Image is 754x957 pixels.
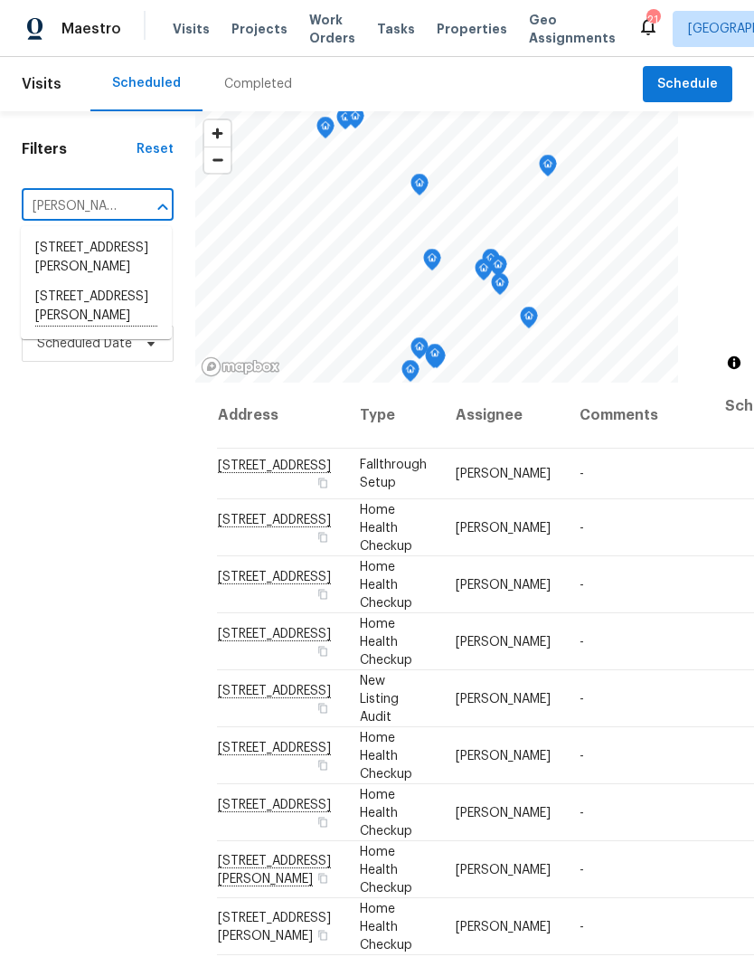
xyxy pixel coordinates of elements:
span: - [580,749,584,762]
button: Copy Address [315,699,331,715]
span: Properties [437,20,507,38]
div: Scheduled [112,74,181,92]
h1: Filters [22,140,137,158]
button: Zoom out [204,147,231,173]
button: Copy Address [315,813,331,829]
th: Address [217,383,345,449]
span: - [580,863,584,876]
button: Close [150,194,175,220]
span: [PERSON_NAME] [456,521,551,534]
div: Map marker [491,273,509,301]
span: Geo Assignments [529,11,616,47]
span: Home Health Checkup [360,503,412,552]
button: Copy Address [315,926,331,943]
div: Map marker [426,344,444,372]
span: Home Health Checkup [360,845,412,894]
div: 21 [646,11,659,29]
span: Home Health Checkup [360,731,412,780]
div: Map marker [489,255,507,283]
div: Map marker [401,360,419,388]
button: Schedule [643,66,732,103]
div: Map marker [475,259,493,287]
div: Map marker [336,108,354,136]
span: Tasks [377,23,415,35]
div: Completed [224,75,292,93]
a: Mapbox homepage [201,356,280,377]
span: [PERSON_NAME] [456,806,551,819]
th: Comments [565,383,711,449]
div: Map marker [410,174,429,202]
input: Search for an address... [22,193,123,221]
button: Copy Address [315,756,331,772]
div: Map marker [539,155,557,183]
span: Scheduled Date [37,335,132,353]
span: Work Orders [309,11,355,47]
span: - [580,635,584,648]
span: Schedule [657,73,718,96]
span: Home Health Checkup [360,788,412,837]
span: - [580,468,584,480]
button: Copy Address [315,642,331,659]
span: Visits [173,20,210,38]
span: [PERSON_NAME] [456,468,551,480]
span: Fallthrough Setup [360,459,427,489]
span: Projects [231,20,287,38]
span: Home Health Checkup [360,902,412,951]
span: [STREET_ADDRESS][PERSON_NAME] [218,911,331,942]
div: Map marker [316,117,335,145]
span: Home Health Checkup [360,560,412,609]
li: [STREET_ADDRESS][PERSON_NAME] [21,233,172,282]
button: Zoom in [204,120,231,147]
button: Copy Address [315,585,331,602]
span: [PERSON_NAME] [456,692,551,705]
div: Map marker [423,249,441,277]
div: Map marker [520,307,538,335]
span: - [580,692,584,705]
button: Copy Address [315,475,331,491]
button: Copy Address [315,869,331,886]
div: Map marker [410,337,429,365]
button: Toggle attribution [723,352,745,374]
span: Home Health Checkup [360,617,412,666]
div: Map marker [482,249,500,277]
span: Maestro [61,20,121,38]
span: [PERSON_NAME] [456,635,551,648]
th: Assignee [441,383,565,449]
span: - [580,578,584,591]
span: [PERSON_NAME] [456,863,551,876]
span: [PERSON_NAME] [456,920,551,933]
span: Toggle attribution [729,353,740,373]
button: Copy Address [315,528,331,545]
span: [PERSON_NAME] [456,749,551,762]
div: Map marker [346,107,364,135]
span: [PERSON_NAME] [456,578,551,591]
span: - [580,920,584,933]
span: - [580,521,584,534]
span: Visits [22,64,61,104]
canvas: Map [195,111,678,383]
span: New Listing Audit [360,674,399,723]
th: Type [345,383,441,449]
div: Reset [137,140,174,158]
span: - [580,806,584,819]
